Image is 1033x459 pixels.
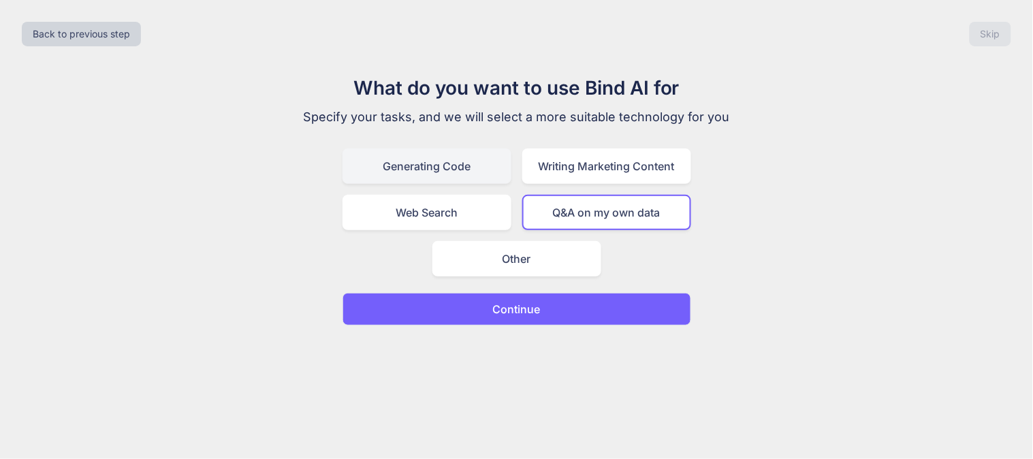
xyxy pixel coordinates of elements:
div: Web Search [343,195,511,230]
div: Other [432,241,601,276]
p: Continue [493,301,541,317]
h1: What do you want to use Bind AI for [288,74,746,102]
div: Generating Code [343,148,511,184]
button: Skip [970,22,1011,46]
div: Writing Marketing Content [522,148,691,184]
button: Continue [343,293,691,326]
button: Back to previous step [22,22,141,46]
p: Specify your tasks, and we will select a more suitable technology for you [288,108,746,127]
div: Q&A on my own data [522,195,691,230]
